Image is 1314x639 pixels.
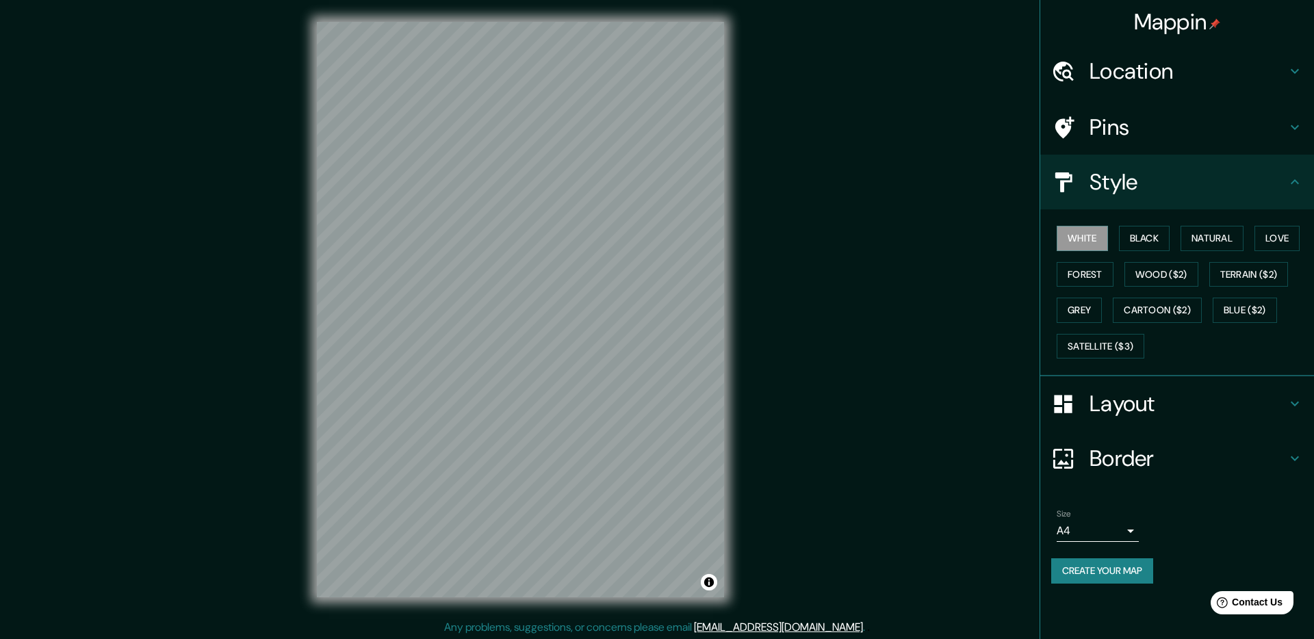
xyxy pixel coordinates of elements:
[694,620,863,634] a: [EMAIL_ADDRESS][DOMAIN_NAME]
[701,574,717,590] button: Toggle attribution
[1090,445,1287,472] h4: Border
[1254,226,1300,251] button: Love
[1040,431,1314,486] div: Border
[1113,298,1202,323] button: Cartoon ($2)
[317,22,724,597] canvas: Map
[1192,586,1299,624] iframe: Help widget launcher
[1090,390,1287,417] h4: Layout
[867,619,870,636] div: .
[1040,100,1314,155] div: Pins
[1181,226,1244,251] button: Natural
[1057,334,1144,359] button: Satellite ($3)
[1209,262,1289,287] button: Terrain ($2)
[1090,114,1287,141] h4: Pins
[1040,376,1314,431] div: Layout
[1051,558,1153,584] button: Create your map
[1090,57,1287,85] h4: Location
[444,619,865,636] p: Any problems, suggestions, or concerns please email .
[1057,508,1071,520] label: Size
[1124,262,1198,287] button: Wood ($2)
[1040,155,1314,209] div: Style
[1134,8,1221,36] h4: Mappin
[1090,168,1287,196] h4: Style
[1119,226,1170,251] button: Black
[1209,18,1220,29] img: pin-icon.png
[1057,226,1108,251] button: White
[1213,298,1277,323] button: Blue ($2)
[865,619,867,636] div: .
[1040,44,1314,99] div: Location
[1057,262,1113,287] button: Forest
[1057,298,1102,323] button: Grey
[1057,520,1139,542] div: A4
